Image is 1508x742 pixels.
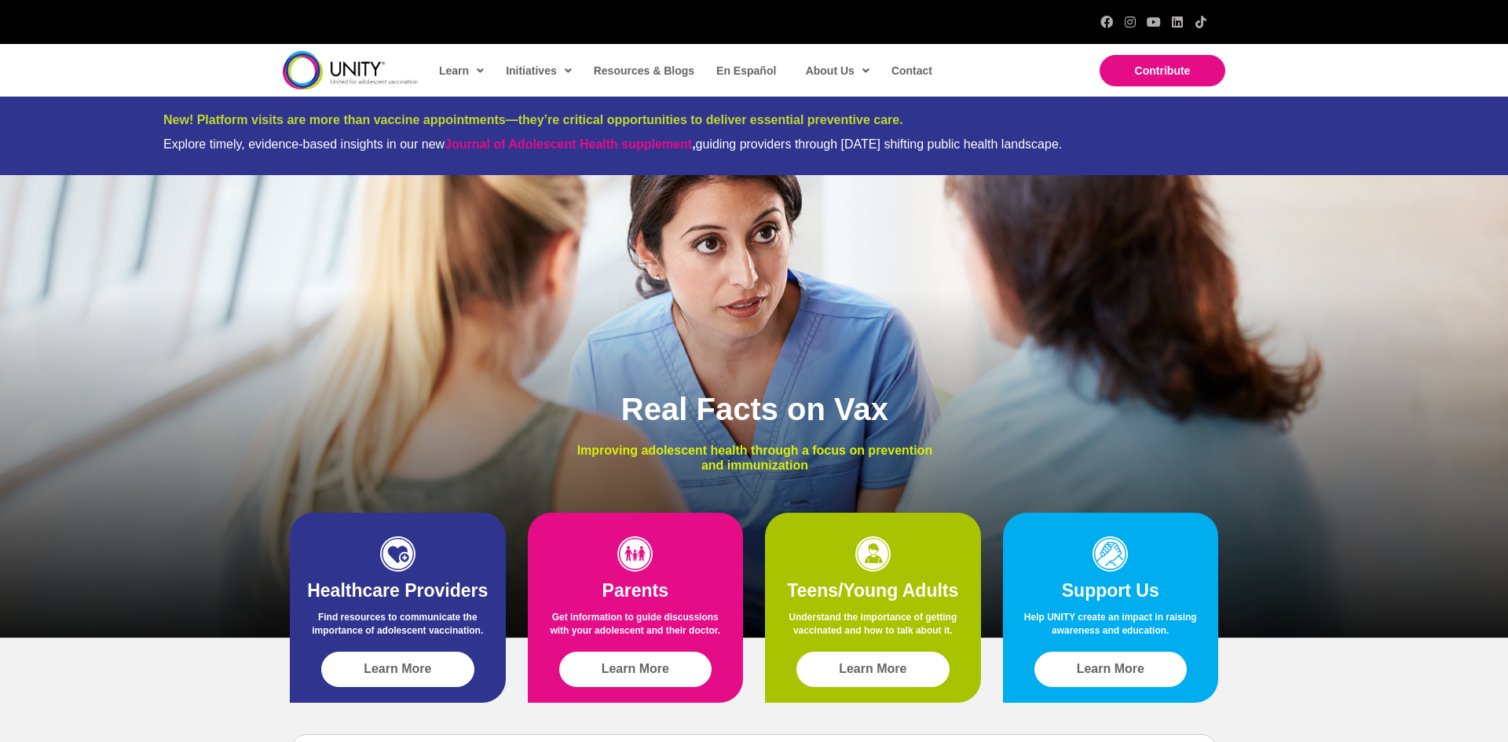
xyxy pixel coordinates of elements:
span: Learn More [1077,662,1144,676]
a: Facebook [1100,16,1113,28]
p: Get information to guide discussions with your adolescent and their doctor. [544,611,728,645]
a: Journal of Adolescent Health supplement [445,137,692,151]
a: Learn More [321,652,474,687]
a: TikTok [1195,16,1207,28]
span: Learn More [602,662,669,676]
a: Resources & Blogs [586,53,701,89]
a: LinkedIn [1171,16,1184,28]
a: Instagram [1124,16,1136,28]
span: Learn More [364,662,431,676]
p: Improving adolescent health through a focus on prevention and immunization [565,443,945,473]
span: En Español [716,64,776,77]
a: About Us [798,53,876,89]
span: Real Facts on Vax [621,392,888,426]
img: icon-support-1 [1093,536,1128,572]
img: icon-teens-1 [855,536,891,572]
a: Contact [884,53,939,89]
span: Contribute [1135,64,1191,77]
a: En Español [708,53,782,89]
a: Learn More [796,652,950,687]
span: Learn More [839,662,906,676]
img: unity-logo-dark [283,51,418,90]
div: Explore timely, evidence-based insights in our new guiding providers through [DATE] shifting publ... [163,137,1345,152]
h2: Parents [544,579,728,603]
p: Find resources to communicate the importance of adolescent vaccination. [306,611,490,645]
span: About Us [806,59,869,82]
span: Initiatives [506,59,572,82]
span: New! Platform visits are more than vaccine appointments—they’re critical opportunities to deliver... [163,113,903,126]
p: Understand the importance of getting vaccinated and how to talk about it. [781,611,965,645]
a: Learn More [559,652,712,687]
img: icon-HCP-1 [380,536,415,572]
a: Learn More [1034,652,1188,687]
span: Resources & Blogs [594,64,694,77]
span: Contact [891,64,932,77]
a: YouTube [1147,16,1160,28]
h2: Teens/Young Adults [781,579,965,603]
img: icon-parents-1 [617,536,653,572]
span: Learn [439,59,484,82]
h2: Support Us [1019,579,1203,603]
h2: Healthcare Providers [306,579,490,603]
a: Contribute [1100,55,1225,86]
p: Help UNITY create an impact in raising awareness and education. [1019,611,1203,645]
strong: , [445,137,695,151]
